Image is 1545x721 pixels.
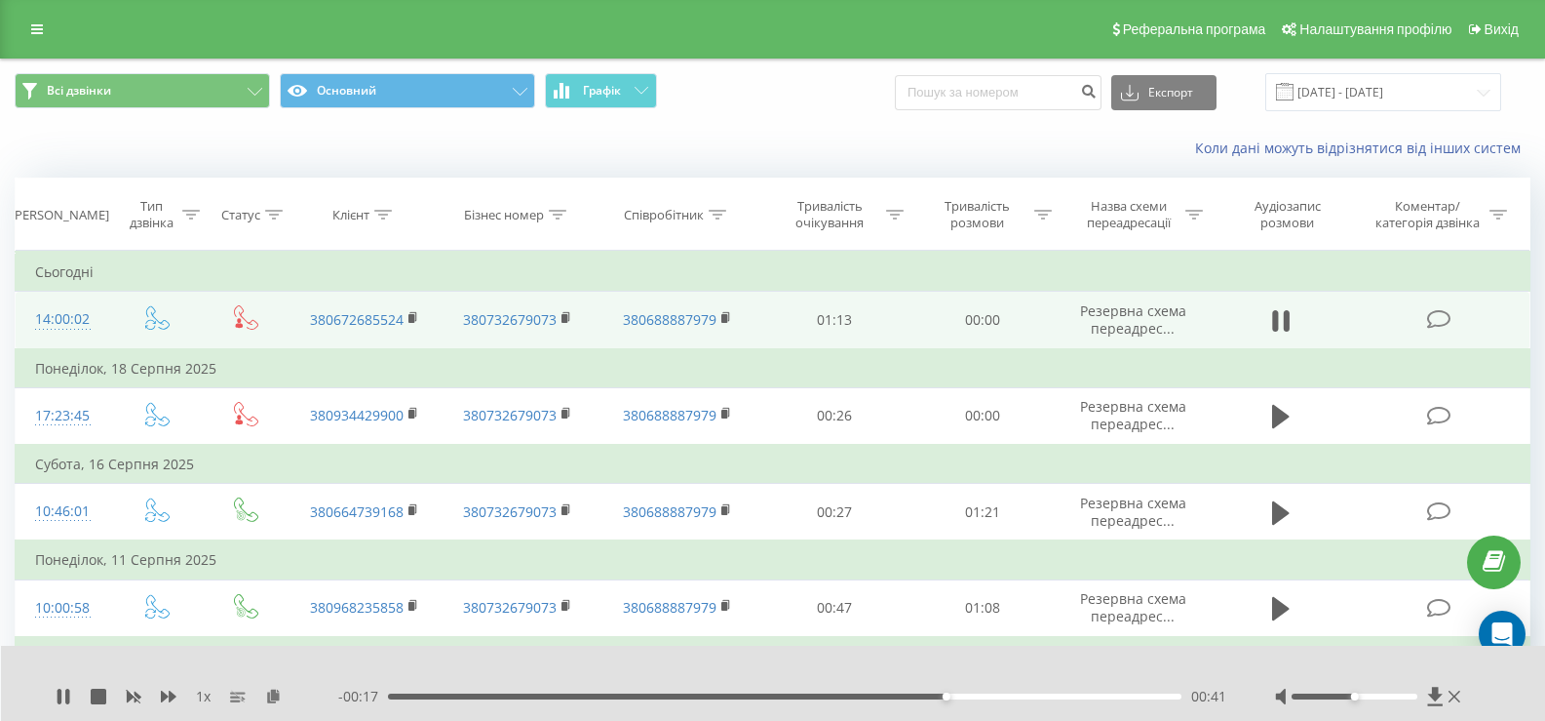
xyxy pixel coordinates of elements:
a: 380732679073 [463,598,557,617]
div: Клієнт [332,207,369,223]
button: Експорт [1111,75,1217,110]
td: 01:13 [760,292,908,349]
a: 380688887979 [623,310,716,329]
a: 380968235858 [310,598,404,617]
td: 00:26 [760,387,908,445]
span: Резервна схема переадрес... [1080,589,1186,625]
span: - 00:17 [338,687,388,706]
div: 14:00:02 [35,300,91,339]
div: Статус [221,207,260,223]
a: 380732679073 [463,406,557,424]
td: Понеділок, 11 Серпня 2025 [16,541,1530,580]
span: 00:41 [1191,687,1226,706]
span: Резервна схема переадрес... [1080,494,1186,530]
span: Всі дзвінки [47,83,111,99]
div: Accessibility label [943,693,950,701]
a: 380688887979 [623,406,716,424]
span: Налаштування профілю [1299,21,1451,37]
button: Всі дзвінки [15,73,270,108]
a: 380732679073 [463,502,557,521]
a: 380732679073 [463,310,557,329]
td: Сьогодні [16,253,1530,292]
span: Резервна схема переадрес... [1080,397,1186,433]
button: Основний [280,73,535,108]
td: 01:08 [908,580,1057,637]
span: Реферальна програма [1123,21,1266,37]
div: Тип дзвінка [127,198,176,231]
div: 10:46:01 [35,493,91,531]
a: 380688887979 [623,598,716,617]
td: 00:00 [908,292,1057,349]
td: 00:47 [760,580,908,637]
td: 01:21 [908,484,1057,541]
button: Графік [545,73,657,108]
td: Субота, 16 Серпня 2025 [16,445,1530,484]
div: [PERSON_NAME] [11,207,109,223]
div: Бізнес номер [464,207,544,223]
div: Коментар/категорія дзвінка [1371,198,1485,231]
a: Коли дані можуть відрізнятися вiд інших систем [1195,139,1530,157]
span: Графік [583,84,621,98]
div: Open Intercom Messenger [1479,611,1526,658]
div: Назва схеми переадресації [1076,198,1180,231]
span: Вихід [1485,21,1519,37]
span: Резервна схема переадрес... [1080,301,1186,338]
div: Accessibility label [1350,693,1358,701]
a: 380934429900 [310,406,404,424]
div: 17:23:45 [35,397,91,435]
div: Тривалість розмови [926,198,1029,231]
td: 00:00 [908,387,1057,445]
div: 10:00:58 [35,589,91,627]
div: Тривалість очікування [778,198,881,231]
div: Аудіозапис розмови [1227,198,1347,231]
td: Понеділок, 18 Серпня 2025 [16,349,1530,388]
div: Співробітник [624,207,704,223]
input: Пошук за номером [895,75,1101,110]
span: 1 x [196,687,211,706]
a: 380688887979 [623,502,716,521]
td: Субота, 9 Серпня 2025 [16,637,1530,676]
td: 00:27 [760,484,908,541]
a: 380664739168 [310,502,404,521]
a: 380672685524 [310,310,404,329]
